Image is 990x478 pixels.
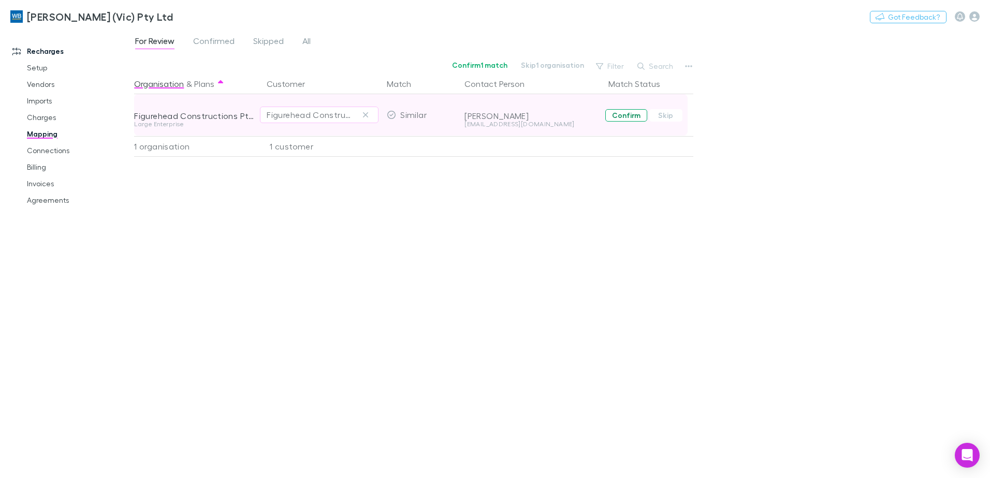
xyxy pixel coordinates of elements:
[134,111,254,121] div: Figurehead Constructions Pty Ltd
[464,73,537,94] button: Contact Person
[194,73,214,94] button: Plans
[134,136,258,157] div: 1 organisation
[17,126,140,142] a: Mapping
[134,73,254,94] div: &
[17,59,140,76] a: Setup
[17,109,140,126] a: Charges
[27,10,173,23] h3: [PERSON_NAME] (Vic) Pty Ltd
[267,109,351,121] div: Figurehead Construction Pty Ltd
[605,109,647,122] button: Confirm
[17,93,140,109] a: Imports
[17,175,140,192] a: Invoices
[591,60,630,72] button: Filter
[17,76,140,93] a: Vendors
[2,43,140,59] a: Recharges
[253,36,284,49] span: Skipped
[464,111,600,121] div: [PERSON_NAME]
[632,60,679,72] button: Search
[17,159,140,175] a: Billing
[302,36,311,49] span: All
[387,73,424,94] button: Match
[10,10,23,23] img: William Buck (Vic) Pty Ltd's Logo
[193,36,235,49] span: Confirmed
[17,192,140,208] a: Agreements
[514,59,591,71] button: Skip1 organisation
[870,11,947,23] button: Got Feedback?
[464,121,600,127] div: [EMAIL_ADDRESS][DOMAIN_NAME]
[267,73,317,94] button: Customer
[608,73,673,94] button: Match Status
[134,121,254,127] div: Large Enterprise
[258,136,383,157] div: 1 customer
[4,4,179,29] a: [PERSON_NAME] (Vic) Pty Ltd
[445,59,514,71] button: Confirm1 match
[134,73,184,94] button: Organisation
[17,142,140,159] a: Connections
[260,107,378,123] button: Figurehead Construction Pty Ltd
[135,36,174,49] span: For Review
[649,109,682,122] button: Skip
[400,110,427,119] span: Similar
[955,443,980,468] div: Open Intercom Messenger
